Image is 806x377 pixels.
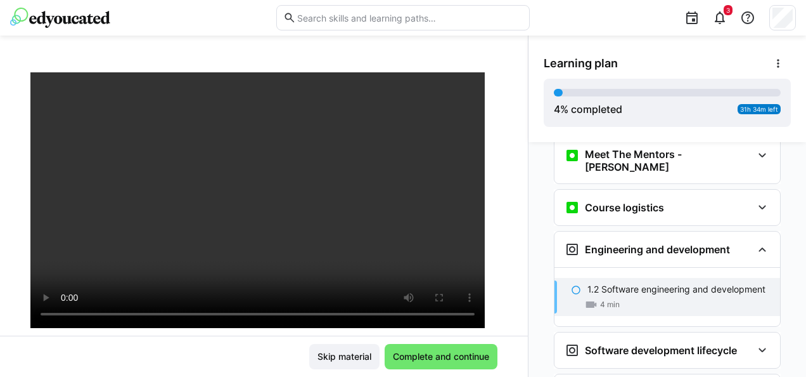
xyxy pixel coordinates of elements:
span: 4 min [600,300,620,310]
h3: Software development lifecycle [585,344,737,357]
div: % completed [554,102,622,117]
span: Skip material [316,350,373,363]
h3: Engineering and development [585,243,730,256]
p: 1.2 Software engineering and development [587,283,765,296]
span: 3 [726,6,730,14]
button: Complete and continue [385,344,497,369]
button: Skip material [309,344,380,369]
h3: Meet The Mentors - [PERSON_NAME] [585,148,752,173]
span: 31h 34m left [740,105,778,113]
span: Learning plan [544,56,618,70]
span: 4 [554,103,560,116]
span: Complete and continue [391,350,491,363]
input: Search skills and learning paths… [296,12,523,23]
h3: Course logistics [585,201,664,214]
